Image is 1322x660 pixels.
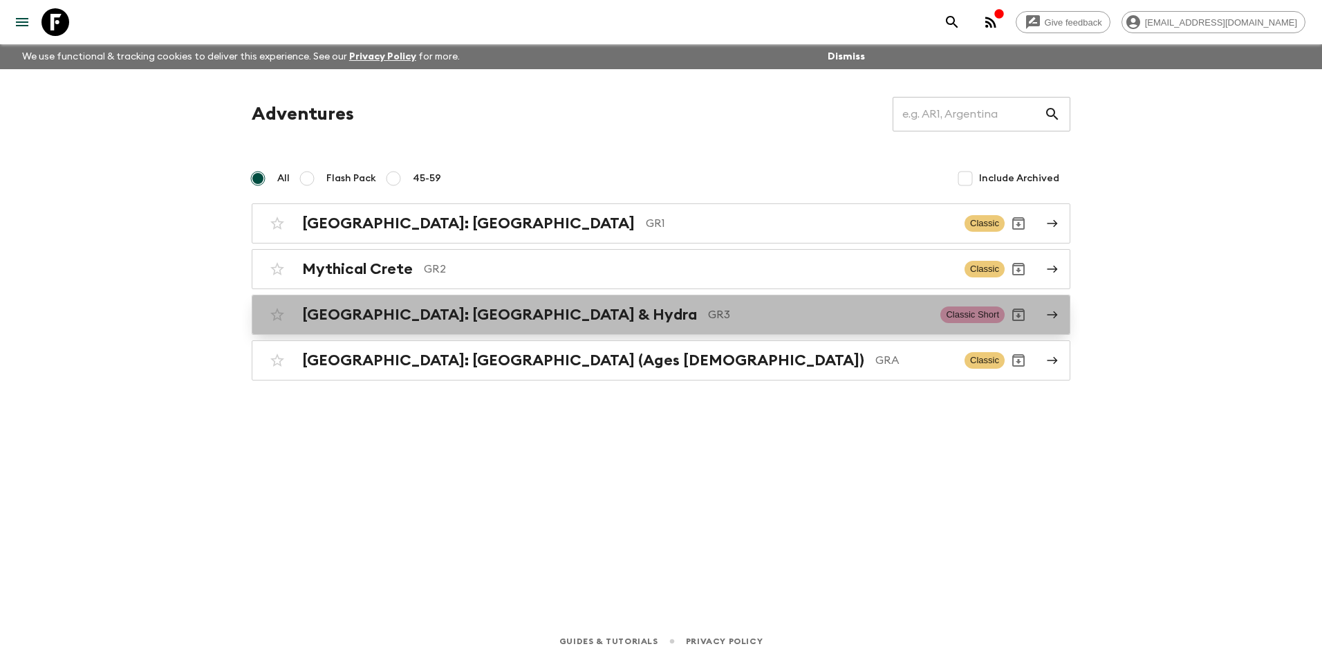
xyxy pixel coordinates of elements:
p: GR2 [424,261,953,277]
a: [GEOGRAPHIC_DATA]: [GEOGRAPHIC_DATA]GR1ClassicArchive [252,203,1070,244]
span: Classic [965,261,1005,277]
h1: Adventures [252,100,354,128]
h2: [GEOGRAPHIC_DATA]: [GEOGRAPHIC_DATA] [302,214,635,232]
a: Give feedback [1016,11,1110,33]
button: Archive [1005,347,1032,374]
a: Privacy Policy [349,52,416,62]
span: Classic [965,352,1005,369]
span: Include Archived [979,172,1059,185]
span: Flash Pack [326,172,376,185]
h2: [GEOGRAPHIC_DATA]: [GEOGRAPHIC_DATA] (Ages [DEMOGRAPHIC_DATA]) [302,351,864,369]
button: menu [8,8,36,36]
span: [EMAIL_ADDRESS][DOMAIN_NAME] [1137,17,1305,28]
a: Mythical CreteGR2ClassicArchive [252,249,1070,289]
div: [EMAIL_ADDRESS][DOMAIN_NAME] [1121,11,1305,33]
button: Archive [1005,210,1032,237]
input: e.g. AR1, Argentina [893,95,1044,134]
p: We use functional & tracking cookies to deliver this experience. See our for more. [17,44,465,69]
a: Privacy Policy [686,634,763,649]
h2: [GEOGRAPHIC_DATA]: [GEOGRAPHIC_DATA] & Hydra [302,306,697,324]
a: [GEOGRAPHIC_DATA]: [GEOGRAPHIC_DATA] (Ages [DEMOGRAPHIC_DATA])GRAClassicArchive [252,340,1070,381]
p: GRA [875,352,953,369]
span: Give feedback [1037,17,1110,28]
button: Dismiss [824,47,868,66]
button: search adventures [938,8,966,36]
span: 45-59 [413,172,441,185]
button: Archive [1005,301,1032,329]
a: [GEOGRAPHIC_DATA]: [GEOGRAPHIC_DATA] & HydraGR3Classic ShortArchive [252,295,1070,335]
span: Classic [965,215,1005,232]
h2: Mythical Crete [302,260,413,278]
p: GR1 [646,215,953,232]
button: Archive [1005,255,1032,283]
a: Guides & Tutorials [559,634,658,649]
span: Classic Short [940,306,1005,323]
p: GR3 [708,306,929,323]
span: All [277,172,290,185]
